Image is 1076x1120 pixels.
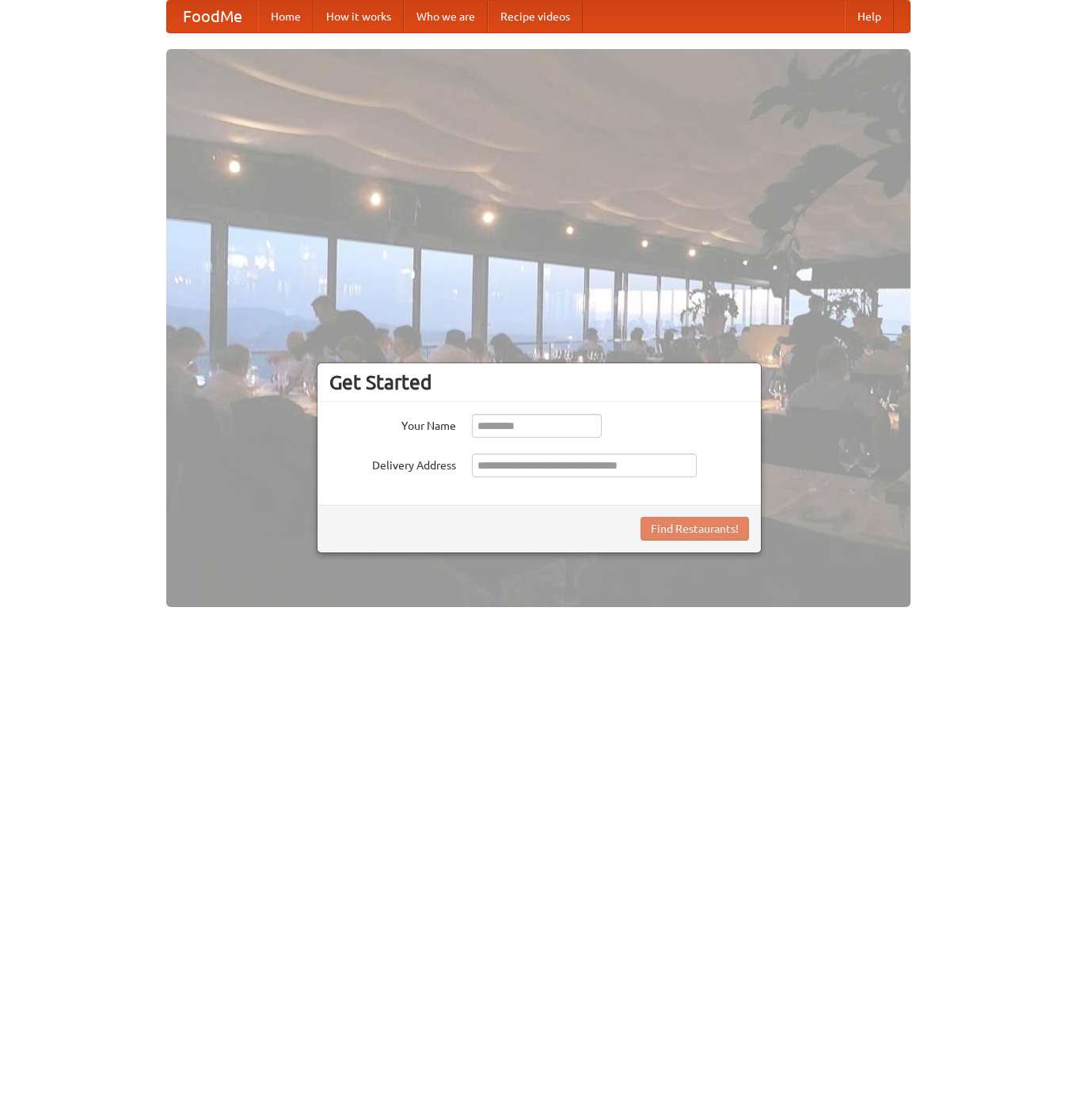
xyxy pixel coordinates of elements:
[488,1,583,32] a: Recipe videos
[329,370,749,394] h3: Get Started
[641,517,749,541] button: Find Restaurants!
[404,1,488,32] a: Who we are
[167,1,258,32] a: FoodMe
[258,1,314,32] a: Home
[314,1,404,32] a: How it works
[845,1,894,32] a: Help
[329,454,456,473] label: Delivery Address
[329,414,456,434] label: Your Name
